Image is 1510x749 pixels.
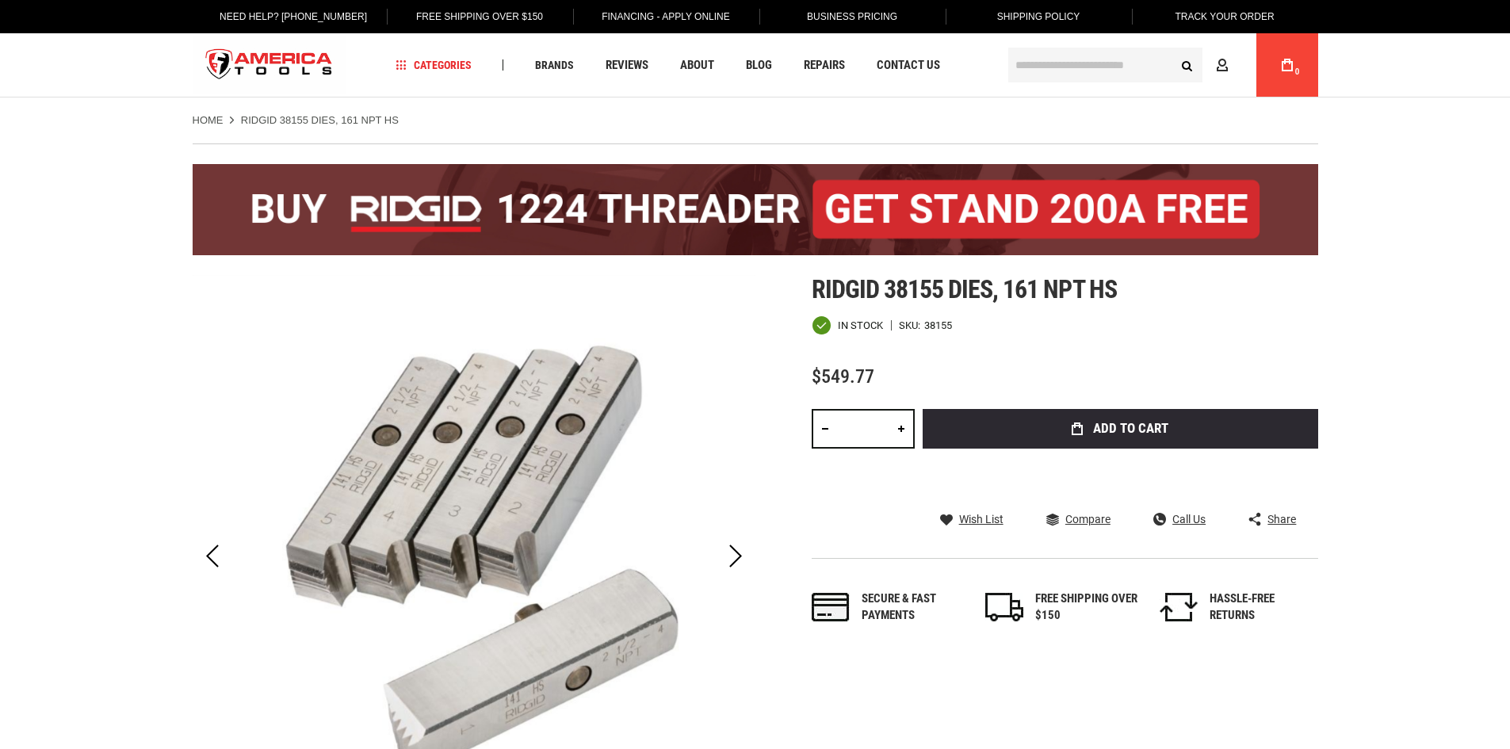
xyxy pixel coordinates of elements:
[870,55,947,76] a: Contact Us
[535,59,574,71] span: Brands
[804,59,845,71] span: Repairs
[1295,67,1300,76] span: 0
[1272,33,1302,97] a: 0
[606,59,648,71] span: Reviews
[940,512,1003,526] a: Wish List
[1172,514,1206,525] span: Call Us
[797,55,852,76] a: Repairs
[193,36,346,95] img: America Tools
[838,320,883,331] span: In stock
[1093,422,1168,435] span: Add to Cart
[997,11,1080,22] span: Shipping Policy
[528,55,581,76] a: Brands
[1160,593,1198,621] img: returns
[812,315,883,335] div: Availability
[193,164,1318,255] img: BOGO: Buy the RIDGID® 1224 Threader (26092), get the 92467 200A Stand FREE!
[388,55,479,76] a: Categories
[1210,590,1313,625] div: HASSLE-FREE RETURNS
[1046,512,1111,526] a: Compare
[899,320,924,331] strong: SKU
[959,514,1003,525] span: Wish List
[1065,514,1111,525] span: Compare
[193,36,346,95] a: store logo
[680,59,714,71] span: About
[985,593,1023,621] img: shipping
[1035,590,1138,625] div: FREE SHIPPING OVER $150
[812,274,1117,304] span: Ridgid 38155 dies, 161 npt hs
[812,593,850,621] img: payments
[877,59,940,71] span: Contact Us
[812,365,874,388] span: $549.77
[862,590,965,625] div: Secure & fast payments
[1267,514,1296,525] span: Share
[746,59,772,71] span: Blog
[739,55,779,76] a: Blog
[241,114,399,126] strong: RIDGID 38155 DIES, 161 NPT HS
[924,320,952,331] div: 38155
[673,55,721,76] a: About
[919,453,1321,460] iframe: Secure express checkout frame
[1153,512,1206,526] a: Call Us
[598,55,656,76] a: Reviews
[193,113,224,128] a: Home
[396,59,472,71] span: Categories
[1172,50,1202,80] button: Search
[923,409,1318,449] button: Add to Cart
